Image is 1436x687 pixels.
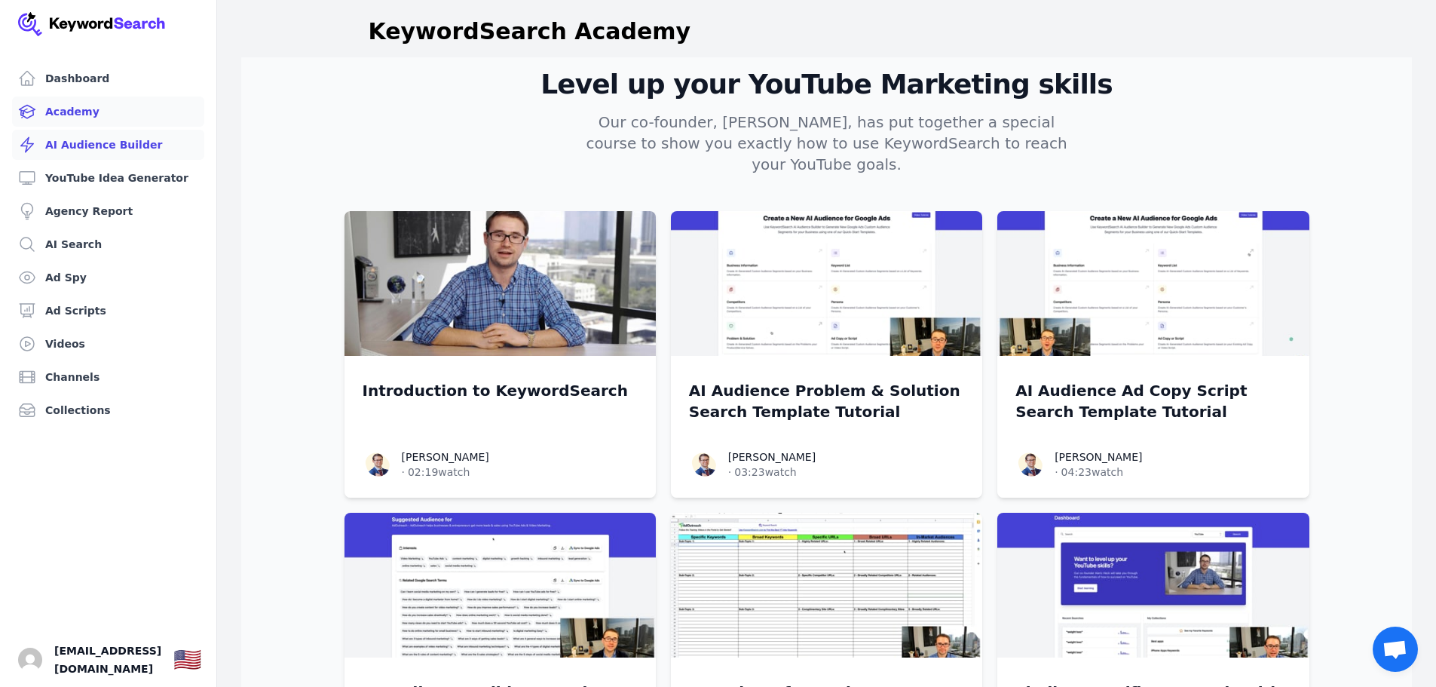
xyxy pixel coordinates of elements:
[12,362,204,392] a: Channels
[369,18,691,45] h1: KeywordSearch Academy
[1055,465,1058,480] span: ·
[734,465,796,480] span: 03:23 watch
[689,380,964,422] a: AI Audience Problem & Solution Search Template Tutorial
[12,262,204,293] a: Ad Spy
[12,97,204,127] a: Academy
[574,112,1080,175] p: Our co-founder, [PERSON_NAME], has put together a special course to show you exactly how to use K...
[18,648,42,672] button: Open user button
[1055,451,1142,463] a: [PERSON_NAME]
[12,130,204,160] a: AI Audience Builder
[54,642,161,678] span: [EMAIL_ADDRESS][DOMAIN_NAME]
[728,451,816,463] a: [PERSON_NAME]
[12,395,204,425] a: Collections
[12,196,204,226] a: Agency Report
[12,229,204,259] a: AI Search
[12,329,204,359] a: Videos
[344,69,1309,100] h2: Level up your YouTube Marketing skills
[402,465,405,480] span: ·
[1061,465,1123,480] span: 04:23 watch
[728,465,731,480] span: ·
[173,646,201,673] div: 🇺🇸
[18,12,166,36] img: Your Company
[363,380,638,401] a: Introduction to KeywordSearch
[12,296,204,326] a: Ad Scripts
[12,63,204,94] a: Dashboard
[12,163,204,193] a: YouTube Idea Generator
[408,465,470,480] span: 02:19 watch
[1015,380,1291,422] a: AI Audience Ad Copy Script Search Template Tutorial
[173,645,201,675] button: 🇺🇸
[402,451,489,463] a: [PERSON_NAME]
[1373,627,1418,672] div: Open chat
